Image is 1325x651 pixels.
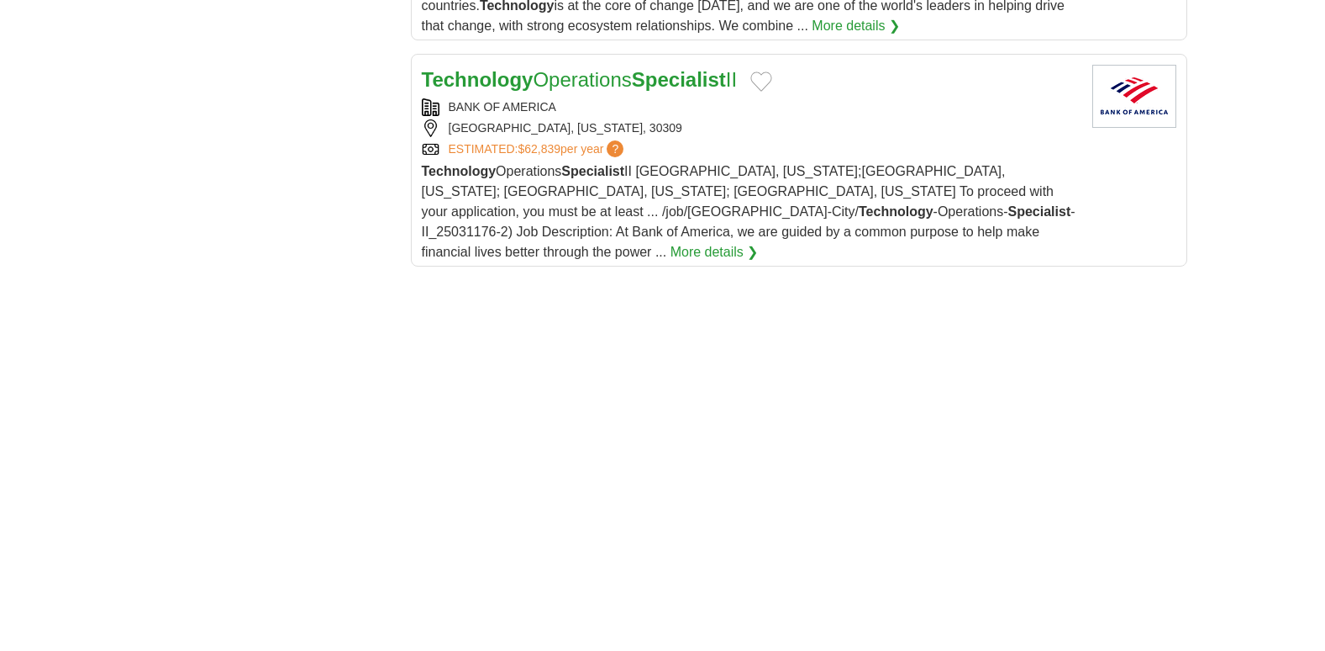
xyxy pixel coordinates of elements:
strong: Technology [422,68,534,91]
button: Add to favorite jobs [750,71,772,92]
strong: Specialist [561,164,624,178]
div: [GEOGRAPHIC_DATA], [US_STATE], 30309 [422,119,1079,137]
a: TechnologyOperationsSpecialistII [422,68,738,91]
a: ESTIMATED:$62,839per year? [449,140,628,158]
img: Bank of America logo [1092,65,1176,128]
a: More details ❯ [670,242,759,262]
span: Operations II [GEOGRAPHIC_DATA], [US_STATE];[GEOGRAPHIC_DATA], [US_STATE]; [GEOGRAPHIC_DATA], [US... [422,164,1075,259]
strong: Specialist [1008,204,1071,219]
strong: Technology [859,204,933,219]
a: BANK OF AMERICA [449,100,556,114]
strong: Specialist [632,68,726,91]
span: ? [607,140,623,157]
span: $62,839 [518,142,560,156]
strong: Technology [422,164,497,178]
a: More details ❯ [812,16,900,36]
